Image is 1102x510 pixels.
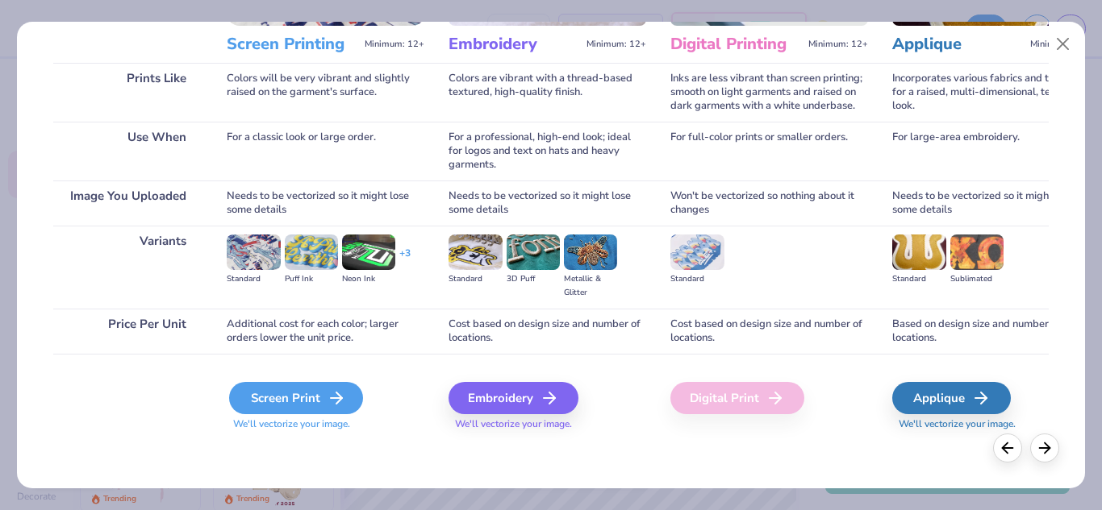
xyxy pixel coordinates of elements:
img: Metallic & Glitter [564,234,617,270]
div: Screen Print [229,382,363,414]
h3: Digital Printing [670,34,802,55]
div: Puff Ink [285,272,338,286]
span: Minimum: 12+ [808,39,868,50]
div: Won't be vectorized so nothing about it changes [670,180,868,226]
button: Close [1047,29,1078,60]
img: Standard [670,234,724,270]
div: Incorporates various fabrics and threads for a raised, multi-dimensional, textured look. [892,63,1090,122]
span: Minimum: 12+ [1030,39,1090,50]
div: Standard [227,272,280,286]
div: + 3 [399,247,411,274]
div: Price Per Unit [53,309,202,354]
div: Digital Print [670,382,804,414]
div: Cost based on design size and number of locations. [449,309,646,354]
div: Inks are less vibrant than screen printing; smooth on light garments and raised on dark garments ... [670,63,868,122]
div: Standard [449,272,502,286]
img: 3D Puff [507,234,560,270]
div: Cost based on design size and number of locations. [670,309,868,354]
h3: Screen Printing [227,34,358,55]
div: Sublimated [950,272,1004,286]
span: Minimum: 12+ [365,39,424,50]
div: Based on design size and number of locations. [892,309,1090,354]
div: Needs to be vectorized so it might lose some details [892,180,1090,226]
div: 3D Puff [507,272,560,286]
div: Needs to be vectorized so it might lose some details [449,180,646,226]
img: Sublimated [950,234,1004,270]
div: Colors are vibrant with a thread-based textured, high-quality finish. [449,63,646,122]
img: Puff Ink [285,234,338,270]
div: Needs to be vectorized so it might lose some details [227,180,424,226]
div: For a classic look or large order. [227,122,424,180]
div: Applique [892,382,1011,414]
div: Prints Like [53,63,202,122]
h3: Applique [892,34,1024,55]
span: We'll vectorize your image. [227,417,424,431]
div: Image You Uploaded [53,180,202,226]
div: Metallic & Glitter [564,272,617,300]
span: We'll vectorize your image. [449,417,646,431]
img: Standard [227,234,280,270]
h3: Embroidery [449,34,580,55]
div: For a professional, high-end look; ideal for logos and text on hats and heavy garments. [449,122,646,180]
span: Minimum: 12+ [586,39,646,50]
div: Additional cost for each color; larger orders lower the unit price. [227,309,424,354]
img: Standard [449,234,502,270]
div: Standard [670,272,724,286]
div: Colors will be very vibrant and slightly raised on the garment's surface. [227,63,424,122]
div: For large-area embroidery. [892,122,1090,180]
div: Neon Ink [342,272,395,286]
span: We'll vectorize your image. [892,417,1090,431]
img: Standard [892,234,945,270]
div: For full-color prints or smaller orders. [670,122,868,180]
div: Use When [53,122,202,180]
img: Neon Ink [342,234,395,270]
div: Variants [53,226,202,309]
div: Standard [892,272,945,286]
div: Embroidery [449,382,578,414]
